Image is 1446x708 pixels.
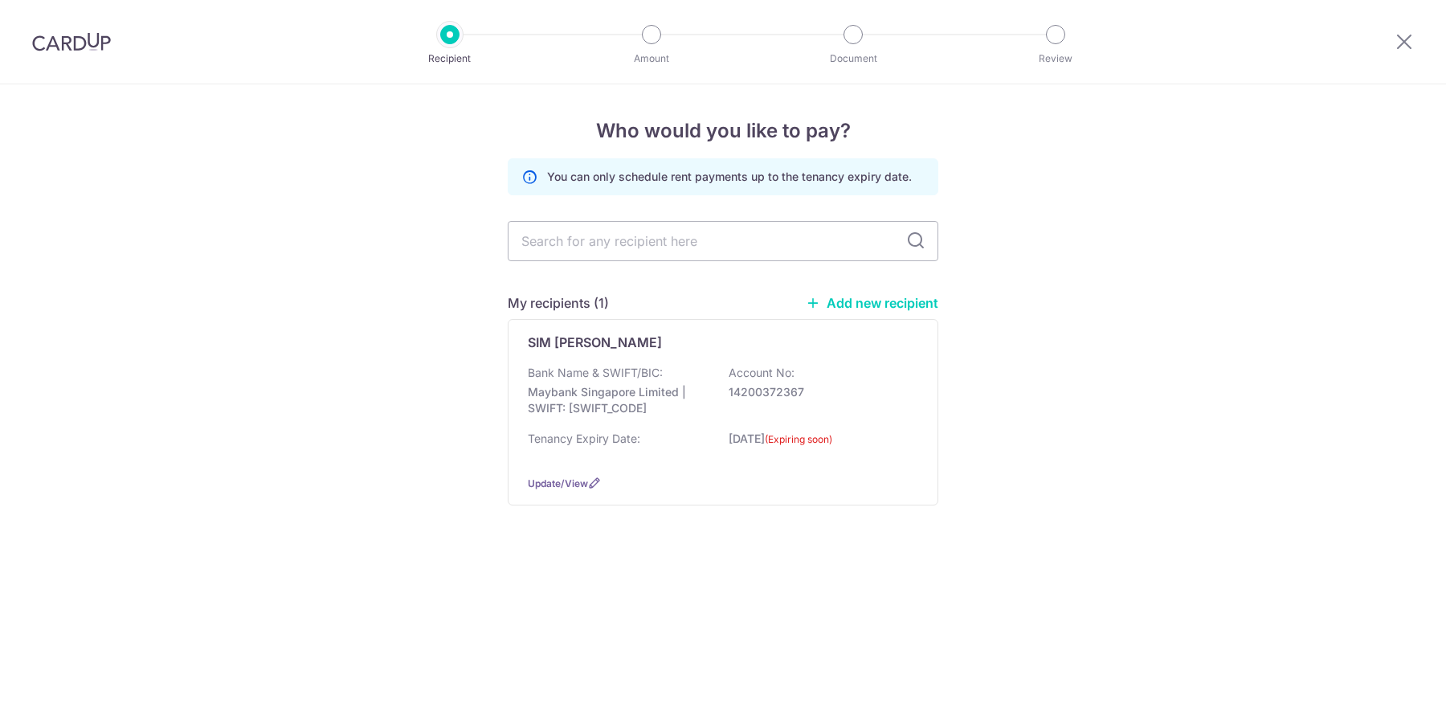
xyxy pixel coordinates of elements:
iframe: Opens a widget where you can find more information [1342,660,1430,700]
input: Search for any recipient here [508,221,938,261]
p: You can only schedule rent payments up to the tenancy expiry date. [547,169,912,185]
p: 14200372367 [729,384,909,400]
p: Amount [592,51,711,67]
p: Bank Name & SWIFT/BIC: [528,365,663,381]
p: SIM [PERSON_NAME] [528,333,662,352]
p: Document [794,51,913,67]
h5: My recipients (1) [508,293,609,313]
h4: Who would you like to pay? [508,117,938,145]
a: Add new recipient [806,295,938,311]
p: Recipient [390,51,509,67]
p: Review [996,51,1115,67]
p: Maybank Singapore Limited | SWIFT: [SWIFT_CODE] [528,384,708,416]
label: (Expiring soon) [765,432,832,448]
a: Update/View [528,477,588,489]
p: [DATE] [729,431,909,457]
p: Tenancy Expiry Date: [528,431,640,447]
p: Account No: [729,365,794,381]
img: CardUp [32,32,111,51]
